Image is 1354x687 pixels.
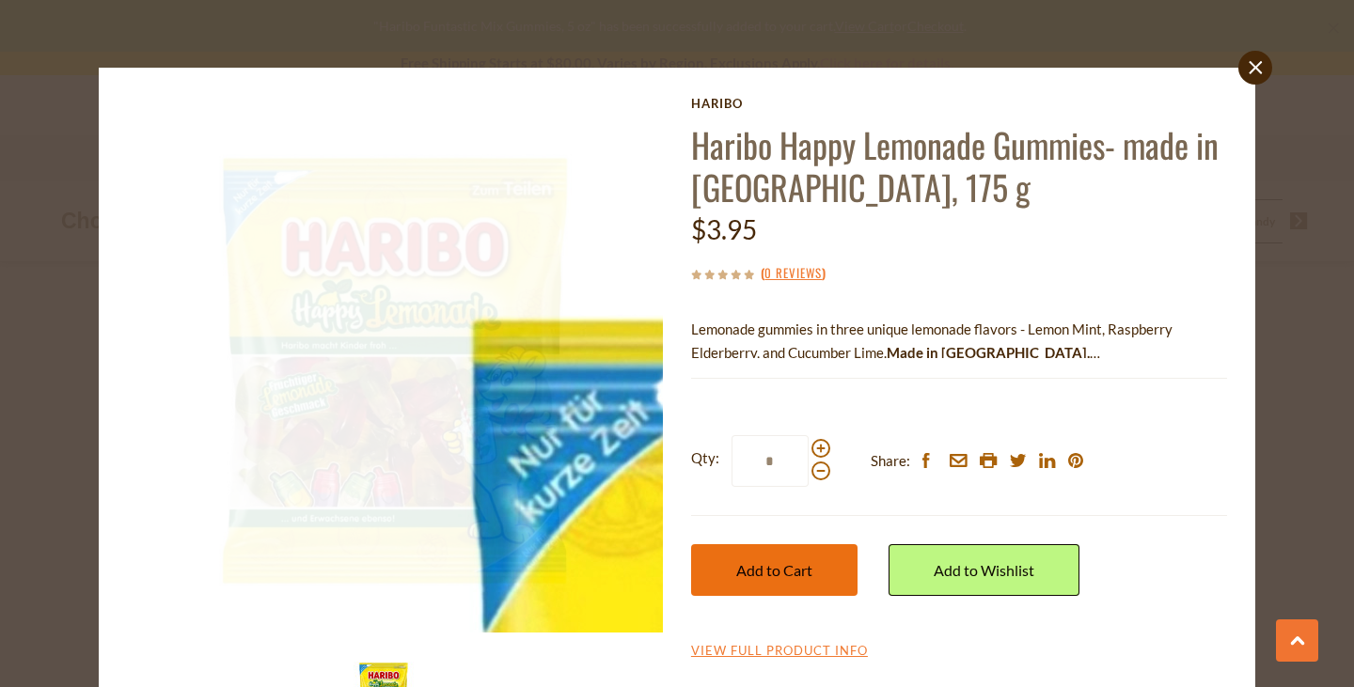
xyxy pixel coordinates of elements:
[691,446,719,470] strong: Qty:
[889,544,1079,596] a: Add to Wishlist
[736,561,812,579] span: Add to Cart
[764,263,822,284] a: 0 Reviews
[732,435,809,487] input: Qty:
[871,449,910,473] span: Share:
[761,263,826,282] span: ( )
[691,119,1219,211] a: Haribo Happy Lemonade Gummies- made in [GEOGRAPHIC_DATA], 175 g
[691,213,757,245] span: $3.95
[127,96,664,632] img: Haribo Happy Lemonade
[691,96,1227,111] a: Haribo
[887,344,1100,361] strong: Made in [GEOGRAPHIC_DATA].
[691,544,858,596] button: Add to Cart
[691,318,1227,365] p: Lemonade gummies in three unique lemonade flavors - Lemon Mint, Raspberry Elderberry, and Cucumbe...
[691,643,868,660] a: View Full Product Info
